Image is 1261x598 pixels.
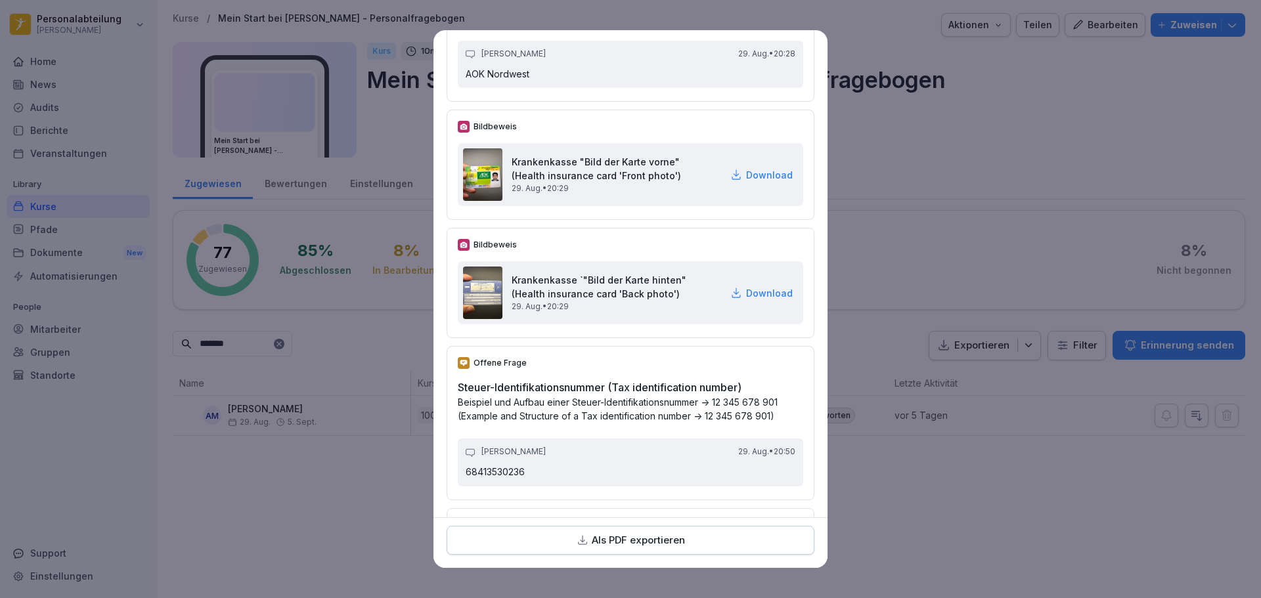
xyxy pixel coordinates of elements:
button: Als PDF exportieren [447,526,814,555]
p: 68413530236 [466,465,795,479]
p: Download [746,286,793,300]
p: Als PDF exportieren [592,533,685,548]
p: [PERSON_NAME] [481,49,546,60]
p: 29. Aug. • 20:28 [738,49,795,60]
h2: Krankenkasse "Bild der Karte vorne" (Health insurance card 'Front photo') [512,155,721,182]
img: hzxcivgwve6cy59pcl8jraci.png [463,148,502,201]
h2: Krankenkasse `"Bild der Karte hinten" (Health insurance card 'Back photo') [512,273,721,301]
p: Download [746,168,793,182]
p: AOK Nordwest [466,68,795,81]
p: Bildbeweis [474,121,517,133]
p: 29. Aug. • 20:29 [512,182,721,194]
img: zp03c9w18a93k7xsuyp9ddek.png [463,267,502,319]
p: 29. Aug. • 20:29 [512,301,721,312]
p: Bildbeweis [474,239,517,251]
p: 29. Aug. • 20:50 [738,446,795,458]
p: [PERSON_NAME] [481,446,546,458]
p: Beispiel und Aufbau einer Steuer-Identifikationsnummer -> 12 345 678 901 (Example and Structure o... [458,395,803,423]
h2: Steuer-Identifikationsnummer (Tax identification number) [458,379,803,395]
p: Offene Frage [474,357,527,369]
